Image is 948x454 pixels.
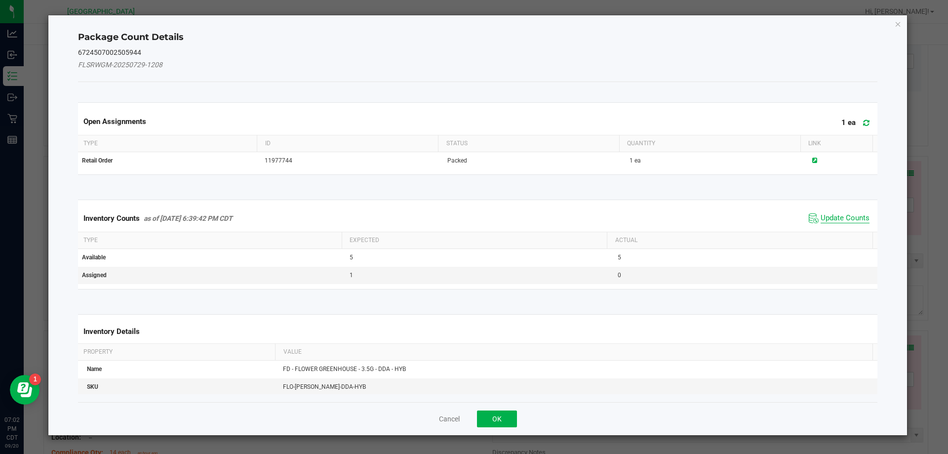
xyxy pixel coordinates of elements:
button: OK [477,411,517,427]
span: Property [83,348,113,355]
span: 5 [350,254,353,261]
span: as of [DATE] 6:39:42 PM CDT [144,214,233,222]
span: FD - FLOWER GREENHOUSE - 3.5G - DDA - HYB [283,366,406,372]
span: Quantity [627,140,655,147]
span: 1 [841,119,846,127]
span: Value [283,348,302,355]
span: Update Counts [821,213,869,223]
span: Inventory Counts [83,214,140,223]
span: Retail Order [82,157,113,164]
span: 1 [350,272,353,279]
span: Available [82,254,106,261]
span: Type [83,140,98,147]
span: 0 [618,272,621,279]
iframe: Resource center [10,375,39,405]
span: 11977744 [265,157,292,164]
span: Assigned [82,272,107,279]
span: Link [808,140,821,147]
span: Type [83,237,98,244]
h5: 6724507002505944 [78,49,878,56]
span: ID [265,140,271,147]
span: Actual [615,237,637,244]
span: Open Assignments [83,117,146,126]
span: ea [634,157,641,164]
h4: Package Count Details [78,31,878,44]
span: SKU [87,383,98,390]
span: ea [848,119,856,127]
h5: FLSRWGM-20250729-1208 [78,61,878,69]
span: 1 [630,157,633,164]
button: Close [895,18,902,30]
span: Inventory Details [83,327,140,336]
span: Packed [447,157,467,164]
span: 5 [618,254,621,261]
span: Status [446,140,468,147]
span: Name [87,366,102,372]
button: Cancel [439,414,460,424]
iframe: Resource center unread badge [29,373,41,385]
span: Expected [350,237,379,244]
span: FLO-[PERSON_NAME]-DDA-HYB [283,383,366,390]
